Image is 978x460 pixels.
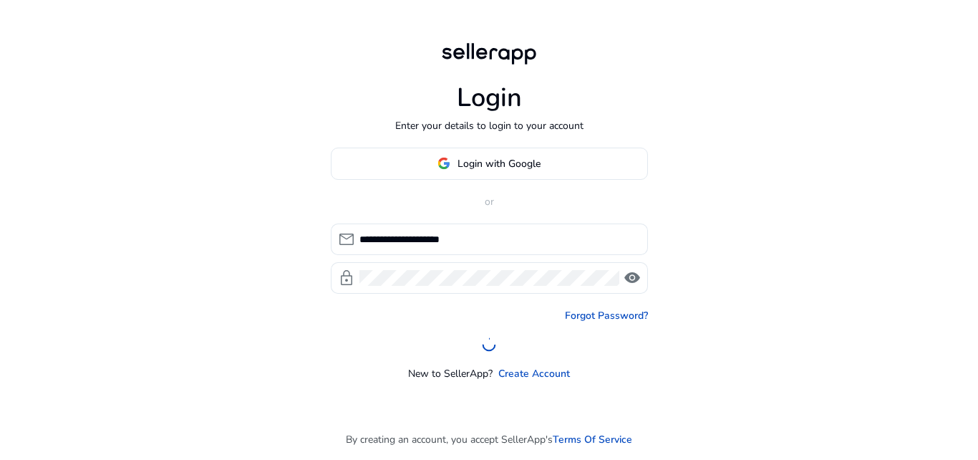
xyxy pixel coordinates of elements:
p: New to SellerApp? [408,366,493,381]
button: Login with Google [331,148,648,180]
span: lock [338,269,355,287]
img: google-logo.svg [437,157,450,170]
p: Enter your details to login to your account [395,118,584,133]
h1: Login [457,82,522,113]
a: Forgot Password? [565,308,648,323]
span: mail [338,231,355,248]
a: Terms Of Service [553,432,632,447]
span: visibility [624,269,641,287]
a: Create Account [498,366,570,381]
p: or [331,194,648,209]
span: Login with Google [457,156,541,171]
